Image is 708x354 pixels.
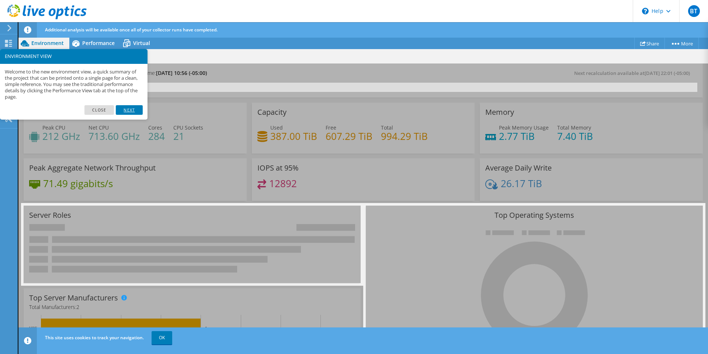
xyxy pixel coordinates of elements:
[116,105,142,115] a: Next
[634,38,665,49] a: Share
[5,69,143,100] p: Welcome to the new environment view, a quick summary of the project that can be printed onto a si...
[133,39,150,47] span: Virtual
[31,39,64,47] span: Environment
[5,54,143,59] h3: ENVIRONMENT VIEW
[84,105,114,115] a: Close
[688,5,700,17] span: BT
[45,334,144,341] span: This site uses cookies to track your navigation.
[664,38,699,49] a: More
[642,8,649,14] svg: \n
[82,39,115,47] span: Performance
[152,331,172,344] a: OK
[45,27,218,33] span: Additional analysis will be available once all of your collector runs have completed.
